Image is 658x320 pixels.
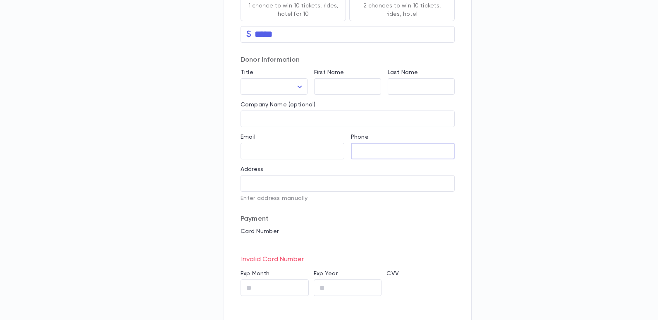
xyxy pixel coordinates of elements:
p: $ [246,30,251,38]
label: Exp Month [241,270,269,277]
p: Payment [241,215,455,223]
label: Phone [351,134,369,140]
p: 1 chance to win 10 tickets, rides, hotel for 10 [248,2,339,18]
iframe: card [241,237,455,254]
p: Enter address manually [241,195,455,202]
label: Title [241,69,253,76]
p: Donor Information [241,56,455,64]
p: CVV [386,270,455,277]
label: First Name [314,69,344,76]
label: Exp Year [314,270,338,277]
div: ​ [241,79,308,95]
p: Invalid Card Number [241,254,455,264]
label: Company Name (optional) [241,101,315,108]
label: Last Name [388,69,418,76]
iframe: cvv [386,279,455,296]
p: Card Number [241,228,455,235]
label: Address [241,166,263,173]
label: Email [241,134,255,140]
p: 2 chances to win 10 tickets, rides, hotel [356,2,448,18]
